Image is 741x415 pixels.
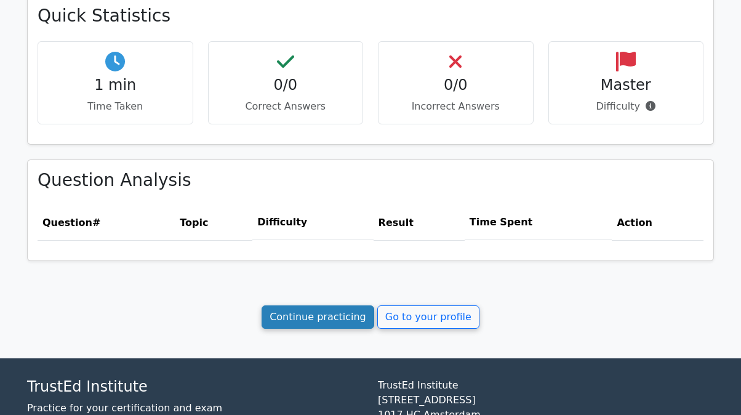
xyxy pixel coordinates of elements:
h4: TrustEd Institute [27,378,363,396]
th: Time Spent [465,205,612,240]
span: Question [42,217,92,228]
p: Difficulty [559,99,694,114]
th: Difficulty [252,205,373,240]
a: Go to your profile [377,305,479,329]
th: Result [374,205,465,240]
a: Continue practicing [262,305,374,329]
a: Practice for your certification and exam [27,402,222,414]
h3: Quick Statistics [38,6,703,26]
h4: 0/0 [388,76,523,94]
th: Topic [175,205,252,240]
th: # [38,205,175,240]
h4: Master [559,76,694,94]
th: Action [612,205,703,240]
p: Time Taken [48,99,183,114]
h4: 0/0 [218,76,353,94]
p: Correct Answers [218,99,353,114]
h3: Question Analysis [38,170,703,191]
h4: 1 min [48,76,183,94]
p: Incorrect Answers [388,99,523,114]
